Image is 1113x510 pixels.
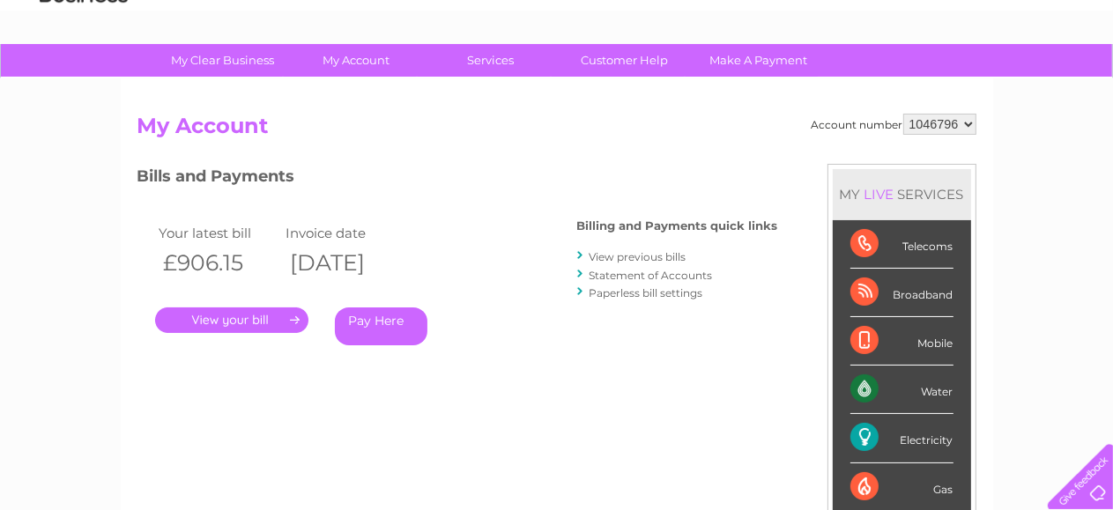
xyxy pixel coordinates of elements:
div: Mobile [850,317,953,366]
div: Water [850,366,953,414]
h4: Billing and Payments quick links [577,219,778,233]
img: logo.png [39,46,129,100]
td: Invoice date [281,221,408,245]
div: Broadband [850,269,953,317]
a: Customer Help [552,44,697,77]
div: Account number [812,114,976,135]
a: View previous bills [590,250,686,263]
a: . [155,307,308,333]
div: Electricity [850,414,953,462]
div: LIVE [861,186,898,203]
div: Clear Business is a trading name of Verastar Limited (registered in [GEOGRAPHIC_DATA] No. 3667643... [141,10,974,85]
td: Your latest bill [155,221,282,245]
a: Make A Payment [686,44,831,77]
div: Telecoms [850,220,953,269]
th: £906.15 [155,245,282,281]
a: My Clear Business [150,44,295,77]
div: MY SERVICES [833,169,971,219]
th: [DATE] [281,245,408,281]
a: Paperless bill settings [590,286,703,299]
a: Energy [847,75,886,88]
a: Water [803,75,836,88]
h3: Bills and Payments [137,164,778,195]
a: 0333 014 3131 [781,9,902,31]
a: Log out [1055,75,1096,88]
a: Services [418,44,563,77]
a: Telecoms [896,75,949,88]
a: Pay Here [335,307,427,345]
a: Contact [996,75,1039,88]
a: My Account [284,44,429,77]
h2: My Account [137,114,976,147]
a: Statement of Accounts [590,269,713,282]
a: Blog [960,75,985,88]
